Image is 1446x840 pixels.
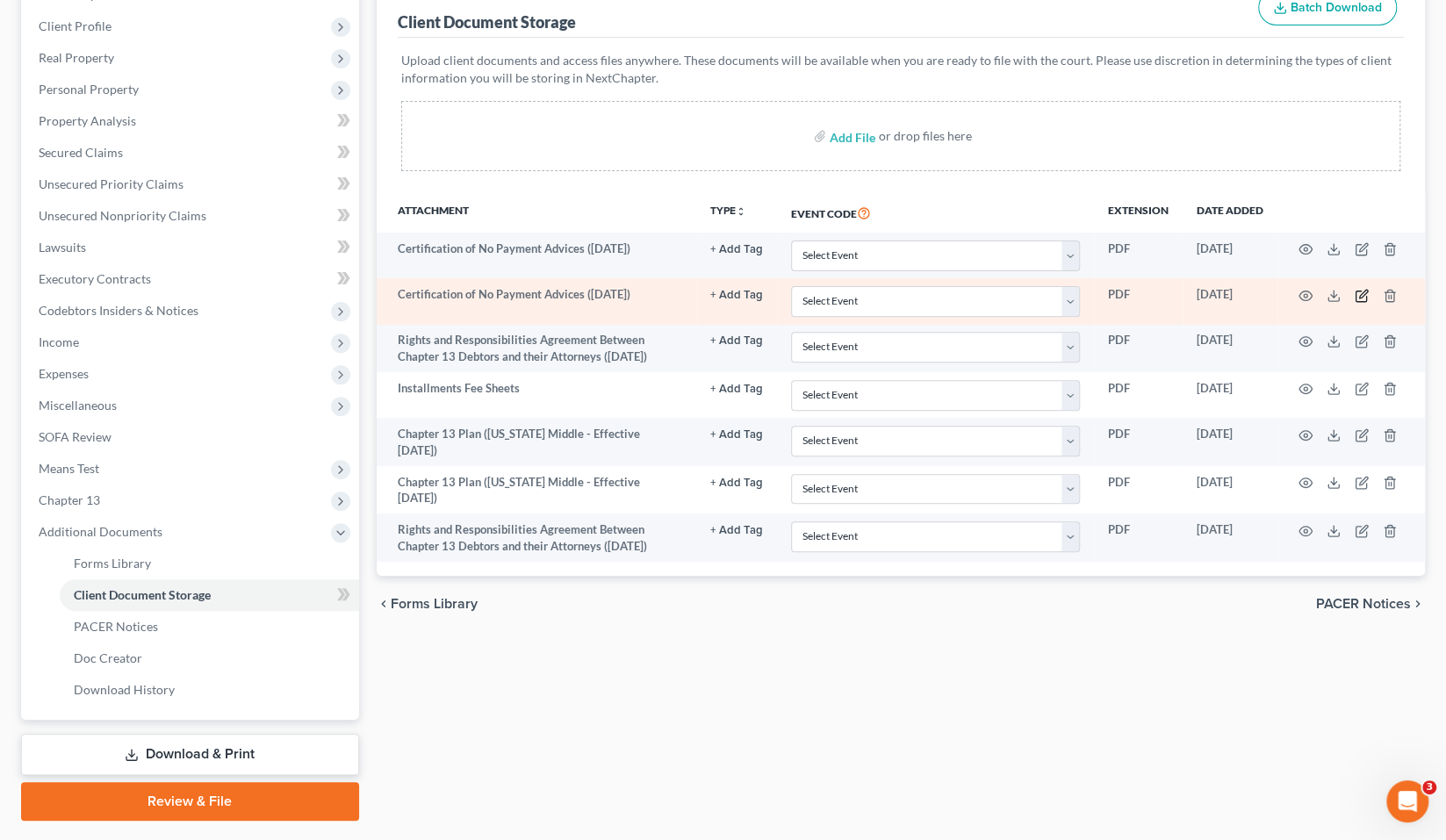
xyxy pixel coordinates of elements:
div: or drop files here [879,127,972,145]
a: + Add Tag [710,286,763,303]
i: chevron_right [1411,597,1425,611]
span: Additional Documents [39,524,162,539]
a: + Add Tag [710,521,763,538]
a: Review & File [21,782,359,821]
span: Income [39,334,79,349]
td: Rights and Responsibilities Agreement Between Chapter 13 Debtors and their Attorneys ([DATE]) [377,513,696,562]
a: PACER Notices [60,611,359,643]
span: Chapter 13 [39,492,100,507]
button: + Add Tag [710,244,763,255]
a: Doc Creator [60,643,359,674]
a: Executory Contracts [25,263,359,295]
a: + Add Tag [710,474,763,491]
button: PACER Notices chevron_right [1316,597,1425,611]
button: + Add Tag [710,335,763,347]
td: PDF [1094,466,1183,514]
a: Download History [60,674,359,706]
button: TYPEunfold_more [710,205,746,217]
span: Client Profile [39,18,112,33]
td: Installments Fee Sheets [377,372,696,418]
td: PDF [1094,513,1183,562]
span: Property Analysis [39,113,136,128]
th: Event Code [777,192,1094,233]
button: + Add Tag [710,477,763,489]
span: 3 [1422,780,1436,794]
td: PDF [1094,325,1183,373]
button: chevron_left Forms Library [377,597,478,611]
i: unfold_more [736,206,746,217]
a: + Add Tag [710,241,763,257]
td: PDF [1094,233,1183,278]
a: Lawsuits [25,232,359,263]
a: Secured Claims [25,137,359,169]
span: Real Property [39,50,114,65]
iframe: Intercom live chat [1386,780,1428,822]
span: Codebtors Insiders & Notices [39,303,198,318]
a: + Add Tag [710,426,763,442]
a: Unsecured Priority Claims [25,169,359,200]
td: [DATE] [1183,372,1277,418]
span: PACER Notices [1316,597,1411,611]
a: Client Document Storage [60,579,359,611]
td: Rights and Responsibilities Agreement Between Chapter 13 Debtors and their Attorneys ([DATE]) [377,325,696,373]
th: Date added [1183,192,1277,233]
td: [DATE] [1183,513,1277,562]
td: [DATE] [1183,278,1277,324]
a: Unsecured Nonpriority Claims [25,200,359,232]
td: [DATE] [1183,325,1277,373]
span: Download History [74,682,175,697]
a: Download & Print [21,734,359,775]
a: Property Analysis [25,105,359,137]
span: Means Test [39,461,99,476]
td: PDF [1094,418,1183,466]
a: + Add Tag [710,332,763,348]
td: PDF [1094,278,1183,324]
button: + Add Tag [710,290,763,301]
i: chevron_left [377,597,391,611]
div: Client Document Storage [398,11,576,32]
span: Forms Library [74,556,151,571]
button: + Add Tag [710,384,763,395]
span: PACER Notices [74,619,158,634]
td: [DATE] [1183,233,1277,278]
span: Lawsuits [39,240,86,255]
span: Secured Claims [39,145,123,160]
td: PDF [1094,372,1183,418]
span: SOFA Review [39,429,112,444]
td: [DATE] [1183,466,1277,514]
a: SOFA Review [25,421,359,453]
p: Upload client documents and access files anywhere. These documents will be available when you are... [401,52,1400,87]
button: + Add Tag [710,429,763,441]
td: Certification of No Payment Advices ([DATE]) [377,278,696,324]
a: + Add Tag [710,380,763,397]
span: Client Document Storage [74,587,211,602]
th: Extension [1094,192,1183,233]
td: Chapter 13 Plan ([US_STATE] Middle - Effective [DATE]) [377,418,696,466]
span: Forms Library [391,597,478,611]
td: [DATE] [1183,418,1277,466]
span: Expenses [39,366,89,381]
span: Miscellaneous [39,398,117,413]
button: + Add Tag [710,525,763,536]
td: Certification of No Payment Advices ([DATE]) [377,233,696,278]
span: Executory Contracts [39,271,151,286]
th: Attachment [377,192,696,233]
td: Chapter 13 Plan ([US_STATE] Middle - Effective [DATE]) [377,466,696,514]
span: Doc Creator [74,650,142,665]
span: Personal Property [39,82,139,97]
span: Unsecured Priority Claims [39,176,183,191]
span: Unsecured Nonpriority Claims [39,208,206,223]
a: Forms Library [60,548,359,579]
